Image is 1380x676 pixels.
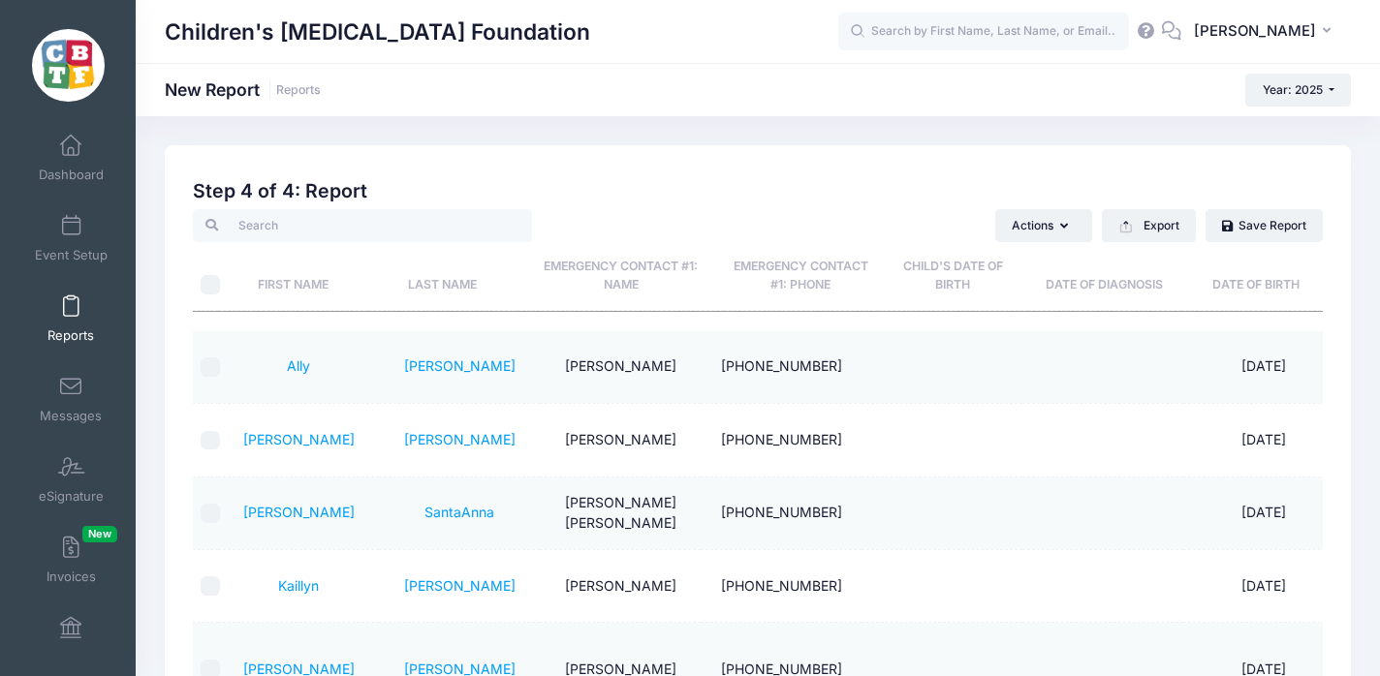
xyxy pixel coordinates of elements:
[193,209,532,242] input: Search
[165,10,590,54] h1: Children's [MEDICAL_DATA] Foundation
[701,477,862,550] td: [PHONE_NUMBER]
[39,488,104,505] span: eSignature
[25,285,117,353] a: Reports
[218,242,367,311] th: First Name: activate to sort column ascending
[1241,431,1286,447] span: [DATE]
[25,606,117,674] a: Financials
[1241,504,1286,520] span: [DATE]
[701,550,862,623] td: [PHONE_NUMBER]
[724,242,877,311] th: Emergency Contact #1: Phone: activate to sort column ascending
[1102,209,1196,242] button: Export
[25,446,117,513] a: eSignature
[540,477,701,550] td: [PERSON_NAME] [PERSON_NAME]
[540,404,701,476] td: [PERSON_NAME]
[32,29,105,102] img: Children's Brain Tumor Foundation
[424,504,494,520] a: SantaAnna
[404,577,516,594] a: [PERSON_NAME]
[243,431,355,447] a: [PERSON_NAME]
[1028,242,1181,311] th: Date of Diagnosis: activate to sort column ascending
[165,79,321,100] h1: New Report
[35,247,108,263] span: Event Setup
[40,408,102,424] span: Messages
[701,331,862,404] td: [PHONE_NUMBER]
[278,577,319,594] a: Kaillyn
[82,526,117,542] span: New
[276,83,321,98] a: Reports
[368,242,517,311] th: Last Name: activate to sort column ascending
[517,242,724,311] th: Emergency Contact #1: Name: activate to sort column ascending
[25,204,117,272] a: Event Setup
[540,331,701,404] td: [PERSON_NAME]
[1181,10,1351,54] button: [PERSON_NAME]
[243,504,355,520] a: [PERSON_NAME]
[404,357,516,374] a: [PERSON_NAME]
[193,180,1323,202] h2: Step 4 of 4: Report
[47,327,94,344] span: Reports
[47,568,96,585] span: Invoices
[878,242,1029,311] th: Child's Date of Birth: activate to sort column ascending
[287,357,310,374] a: Ally
[1241,357,1286,374] span: [DATE]
[39,167,104,183] span: Dashboard
[404,431,516,447] a: [PERSON_NAME]
[25,365,117,433] a: Messages
[995,209,1092,242] button: Actions
[1194,20,1316,42] span: [PERSON_NAME]
[1263,82,1323,97] span: Year: 2025
[1245,74,1351,107] button: Year: 2025
[25,124,117,192] a: Dashboard
[1181,242,1331,311] th: Date of Birth: activate to sort column ascending
[25,526,117,594] a: InvoicesNew
[1206,209,1323,242] a: Save Report
[1241,577,1286,594] span: [DATE]
[838,13,1129,51] input: Search by First Name, Last Name, or Email...
[701,404,862,476] td: [PHONE_NUMBER]
[540,550,701,623] td: [PERSON_NAME]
